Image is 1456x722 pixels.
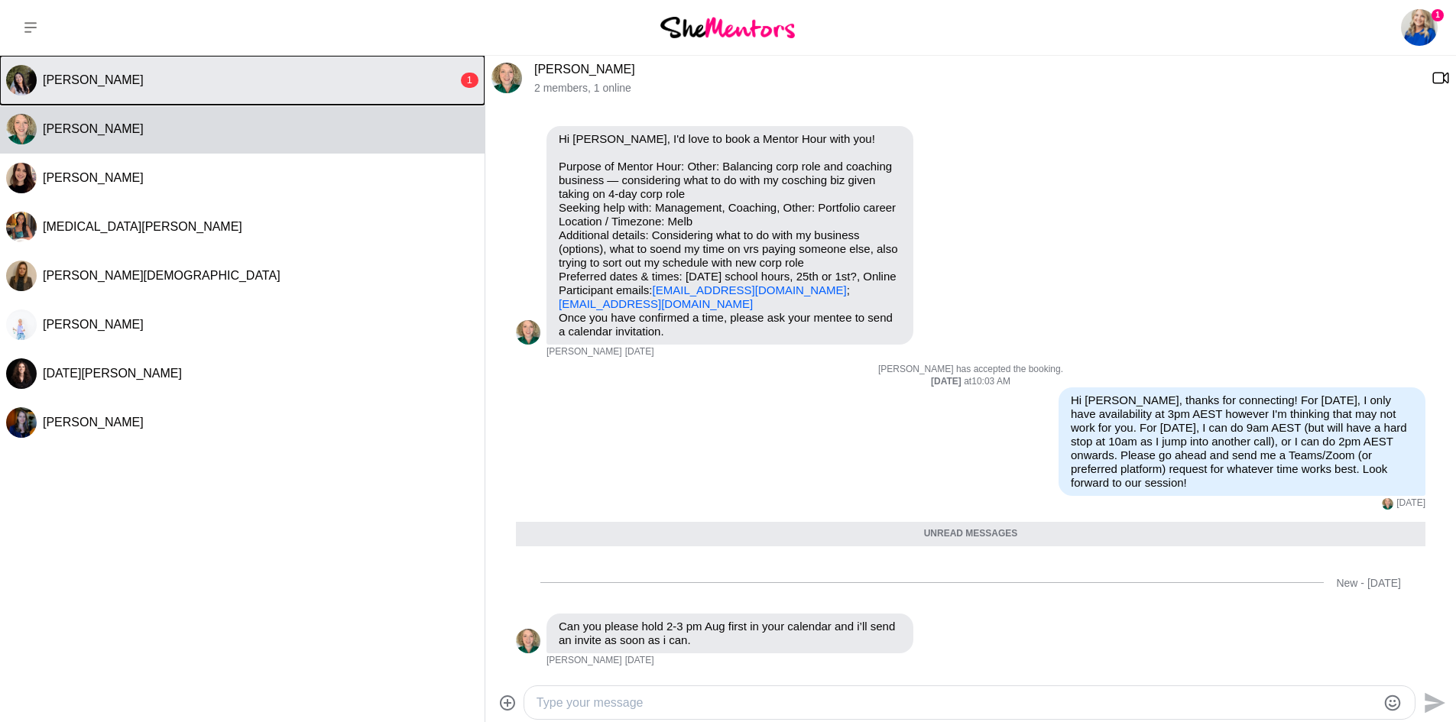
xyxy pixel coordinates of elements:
time: 2025-07-24T07:45:29.285Z [625,655,654,667]
p: Hi [PERSON_NAME], I'd love to book a Mentor Hour with you! [559,132,901,146]
img: L [6,358,37,389]
span: [PERSON_NAME] [43,171,144,184]
img: A [6,261,37,291]
p: Once you have confirmed a time, please ask your mentee to send a calendar invitation. [559,311,901,338]
span: [PERSON_NAME] [546,655,622,667]
div: New - [DATE] [1336,577,1401,590]
div: Melinda Mifsud [6,309,37,340]
a: [EMAIL_ADDRESS][DOMAIN_NAME] [653,283,847,296]
span: [PERSON_NAME] [546,346,622,358]
div: Unread messages [516,522,1425,546]
div: Gloria O'Brien [6,65,37,96]
div: Alysia Engelsen [6,261,37,291]
a: Charmaine Turner1 [1401,9,1438,46]
p: Hi [PERSON_NAME], thanks for connecting! For [DATE], I only have availability at 3pm AEST however... [1071,393,1413,490]
div: Nikita Nazareth [6,212,37,242]
div: Stephanie Sullivan [6,114,37,144]
img: N [6,212,37,242]
img: G [6,65,37,96]
span: [PERSON_NAME] [43,318,144,331]
img: S [516,320,540,345]
span: [PERSON_NAME][DEMOGRAPHIC_DATA] [43,269,280,282]
p: Purpose of Mentor Hour: Other: Balancing corp role and coaching business — considering what to do... [559,160,901,311]
span: [MEDICAL_DATA][PERSON_NAME] [43,220,242,233]
div: Ali Adey [6,163,37,193]
span: [PERSON_NAME] [43,122,144,135]
img: Charmaine Turner [1401,9,1438,46]
a: [EMAIL_ADDRESS][DOMAIN_NAME] [559,297,753,310]
div: at 10:03 AM [516,376,1425,388]
span: 1 [1432,9,1444,21]
span: [PERSON_NAME] [43,73,144,86]
div: Stephanie Sullivan [1382,498,1393,510]
textarea: Type your message [537,694,1377,712]
div: 1 [461,73,478,88]
img: L [6,407,37,438]
button: Send [1415,685,1450,720]
img: S [491,63,522,93]
p: Can you please hold 2-3 pm Aug first in your calendar and i’ll send an invite as soon as i can. [559,620,901,647]
time: 2025-07-23T00:36:36.500Z [1396,497,1425,510]
span: [DATE][PERSON_NAME] [43,367,182,380]
img: S [1382,498,1393,510]
strong: [DATE] [931,376,964,387]
p: [PERSON_NAME] has accepted the booking. [516,364,1425,376]
img: S [6,114,37,144]
div: Lucia Paulis [6,358,37,389]
div: Stephanie Sullivan [516,320,540,345]
a: [PERSON_NAME] [534,63,635,76]
time: 2025-07-22T21:04:22.688Z [625,346,654,358]
button: Emoji picker [1383,694,1402,712]
img: A [6,163,37,193]
div: Stephanie Sullivan [491,63,522,93]
p: 2 members , 1 online [534,82,1419,95]
img: M [6,309,37,340]
div: Lisa [6,407,37,438]
img: S [516,629,540,653]
div: Stephanie Sullivan [516,629,540,653]
span: [PERSON_NAME] [43,416,144,429]
img: She Mentors Logo [660,17,795,37]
